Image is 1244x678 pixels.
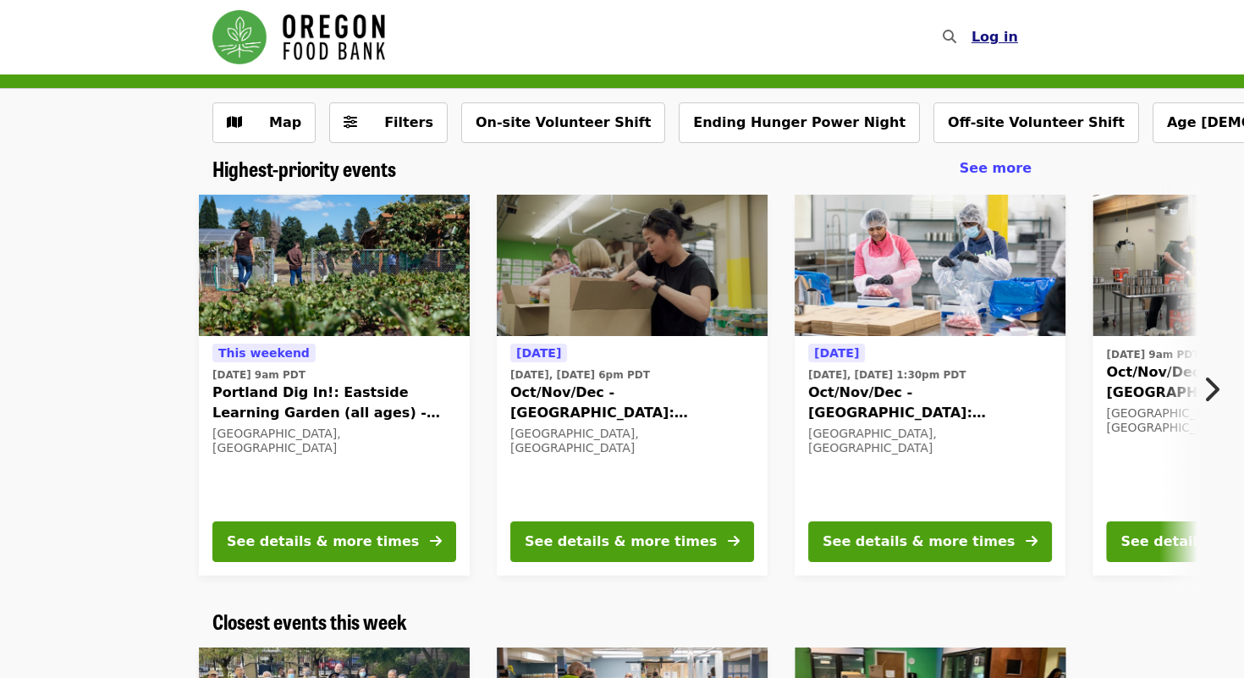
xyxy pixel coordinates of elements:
a: Highest-priority events [212,157,396,181]
div: See details & more times [525,532,717,552]
i: sliders-h icon [344,114,357,130]
button: On-site Volunteer Shift [461,102,665,143]
span: [DATE] [516,346,561,360]
a: See more [960,158,1032,179]
time: [DATE] 9am PDT [212,367,305,383]
span: Portland Dig In!: Eastside Learning Garden (all ages) - Aug/Sept/Oct [212,383,456,423]
span: Filters [384,114,433,130]
button: See details & more times [808,521,1052,562]
span: Highest-priority events [212,153,396,183]
a: Closest events this week [212,609,407,634]
span: Map [269,114,301,130]
span: Oct/Nov/Dec - [GEOGRAPHIC_DATA]: Repack/Sort (age [DEMOGRAPHIC_DATA]+) [510,383,754,423]
span: Oct/Nov/Dec - [GEOGRAPHIC_DATA]: Repack/Sort (age [DEMOGRAPHIC_DATA]+) [808,383,1052,423]
button: Filters (0 selected) [329,102,448,143]
button: See details & more times [212,521,456,562]
img: Oregon Food Bank - Home [212,10,385,64]
a: See details for "Portland Dig In!: Eastside Learning Garden (all ages) - Aug/Sept/Oct" [199,195,470,576]
div: [GEOGRAPHIC_DATA], [GEOGRAPHIC_DATA] [510,427,754,455]
i: arrow-right icon [728,533,740,549]
button: Log in [958,20,1032,54]
button: See details & more times [510,521,754,562]
i: arrow-right icon [430,533,442,549]
span: See more [960,160,1032,176]
a: See details for "Oct/Nov/Dec - Portland: Repack/Sort (age 8+)" [497,195,768,576]
a: See details for "Oct/Nov/Dec - Beaverton: Repack/Sort (age 10+)" [795,195,1065,576]
i: map icon [227,114,242,130]
img: Oct/Nov/Dec - Beaverton: Repack/Sort (age 10+) organized by Oregon Food Bank [795,195,1065,337]
div: [GEOGRAPHIC_DATA], [GEOGRAPHIC_DATA] [808,427,1052,455]
time: [DATE] 9am PDT [1106,347,1199,362]
img: Portland Dig In!: Eastside Learning Garden (all ages) - Aug/Sept/Oct organized by Oregon Food Bank [199,195,470,337]
button: Next item [1188,366,1244,413]
i: chevron-right icon [1203,373,1219,405]
time: [DATE], [DATE] 6pm PDT [510,367,650,383]
span: Closest events this week [212,606,407,636]
div: See details & more times [227,532,419,552]
div: [GEOGRAPHIC_DATA], [GEOGRAPHIC_DATA] [212,427,456,455]
span: This weekend [218,346,310,360]
span: [DATE] [814,346,859,360]
button: Show map view [212,102,316,143]
img: Oct/Nov/Dec - Portland: Repack/Sort (age 8+) organized by Oregon Food Bank [497,195,768,337]
i: search icon [943,29,956,45]
button: Ending Hunger Power Night [679,102,920,143]
div: See details & more times [823,532,1015,552]
span: Log in [972,29,1018,45]
i: arrow-right icon [1026,533,1038,549]
div: Highest-priority events [199,157,1045,181]
input: Search [966,17,980,58]
button: Off-site Volunteer Shift [933,102,1139,143]
div: Closest events this week [199,609,1045,634]
time: [DATE], [DATE] 1:30pm PDT [808,367,966,383]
